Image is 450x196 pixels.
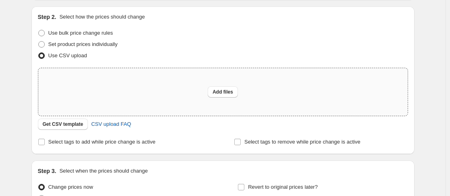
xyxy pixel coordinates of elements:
[38,119,88,130] button: Get CSV template
[48,41,118,47] span: Set product prices individually
[212,89,233,95] span: Add files
[48,184,93,190] span: Change prices now
[43,121,83,127] span: Get CSV template
[48,139,156,145] span: Select tags to add while price change is active
[38,167,56,175] h2: Step 3.
[91,120,131,128] span: CSV upload FAQ
[248,184,318,190] span: Revert to original prices later?
[38,13,56,21] h2: Step 2.
[59,167,148,175] p: Select when the prices should change
[48,52,87,58] span: Use CSV upload
[208,86,238,98] button: Add files
[244,139,360,145] span: Select tags to remove while price change is active
[59,13,145,21] p: Select how the prices should change
[48,30,113,36] span: Use bulk price change rules
[86,118,136,131] a: CSV upload FAQ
